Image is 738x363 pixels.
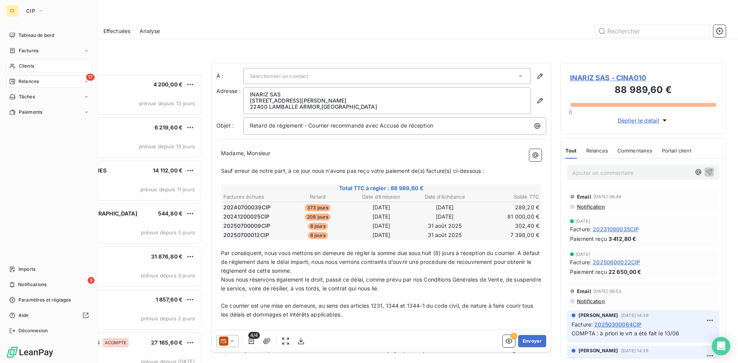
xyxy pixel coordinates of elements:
span: Relances [586,148,608,154]
span: Email [577,288,591,294]
span: Total TTC à régler : 88 989,60 € [222,184,540,192]
th: Date d’émission [350,193,412,201]
div: CI [6,5,18,17]
input: Rechercher [595,25,710,37]
span: Paiements [19,109,42,116]
span: COMPTA : à priori le vrt a été fait le 13/06 [572,330,680,336]
td: 302,40 € [477,222,540,230]
span: Tableau de bord [18,32,54,39]
span: [PERSON_NAME] [578,312,618,319]
span: Paramètres et réglages [18,297,71,303]
span: INARIZ SAS - CINA010 [570,73,716,83]
span: 0 [569,109,572,115]
td: 7 398,00 € [477,231,540,239]
span: Email [577,194,591,200]
th: Factures échues [223,193,286,201]
span: [DATE] [575,219,590,224]
button: Envoyer [518,335,546,347]
span: Sélectionner un contact [250,73,308,79]
span: prévue depuis 3 jours [141,272,195,278]
span: 8 jours [308,223,328,230]
span: 22 650,00 € [608,268,642,276]
span: 20241200025CIP [223,213,269,220]
span: Analyse [140,27,160,35]
span: Par conséquent, nous vous mettons en demeure de régler la somme due sous huit (8) jours à récepti... [221,250,541,274]
th: Date d’échéance [414,193,476,201]
span: Ce courrier est une mise en demeure, au sens des articles 1231, 1344 et 1344-1 du code civil, de ... [221,302,535,318]
span: 20240700039CIP [223,204,271,211]
span: Nous nous réservons également le droit, passé ce délai, comme prévu par nos Conditions Générales ... [221,276,543,292]
span: 20250700012CIP [223,231,269,239]
span: 1 857,60 € [156,296,183,303]
span: Sauf erreur de notre part, à ce jour nous n’avons pas reçu votre paiement de(s) facture(s) ci-des... [221,167,484,174]
span: Notifications [18,281,47,288]
td: [DATE] [350,212,412,221]
td: [DATE] [350,203,412,212]
span: Tout [565,148,577,154]
span: Tâches [19,93,35,100]
span: [PERSON_NAME] [578,347,618,354]
span: Notification [576,204,605,210]
span: [DATE] [575,252,590,257]
span: Adresse : [216,88,241,94]
span: Notification [576,298,605,304]
span: 544,80 € [158,210,183,217]
span: Factures [19,47,38,54]
th: Retard [286,193,349,201]
div: Open Intercom Messenger [712,337,730,355]
p: INARIZ SAS [250,91,524,98]
span: Madame, Monsieur [221,150,270,156]
a: Aide [6,309,92,322]
span: 3 [88,277,95,284]
span: 8 jours [308,232,328,239]
span: prévue depuis 11 jours [140,186,195,192]
span: Déconnexion [18,327,48,334]
td: 31 août 2025 [414,222,476,230]
span: Effectuées [103,27,131,35]
span: 31 876,80 € [151,253,183,260]
span: [DATE] 08:49 [593,194,622,199]
span: 20250600022CIP [593,258,640,266]
span: 17 [86,74,95,81]
span: Imports [18,266,35,273]
span: Facture : [572,320,593,328]
span: ACOMPTE [105,340,126,345]
div: grid [37,75,202,363]
label: À : [216,72,243,80]
span: prévue depuis 13 jours [139,100,195,106]
span: prévue depuis 13 jours [139,143,195,149]
td: 289,20 € [477,203,540,212]
h3: 88 989,60 € [570,83,716,98]
td: 31 août 2025 [414,231,476,239]
span: Facture : [570,225,591,233]
span: 20250700009CIP [223,222,270,230]
span: Facture : [570,258,591,266]
span: Aide [18,312,29,319]
span: 20250300064CIP [594,320,642,328]
span: 14 112,00 € [153,167,183,174]
button: Déplier le détail [615,116,671,125]
span: 4/4 [248,332,260,339]
span: prévue depuis 3 jours [141,229,195,235]
span: prévue depuis 2 jours [141,315,195,322]
span: 6 219,60 € [155,124,183,131]
th: Solde TTC [477,193,540,201]
span: 373 jours [305,204,331,211]
span: Objet : [216,122,234,129]
span: 208 jours [305,214,331,220]
span: Retard de règlement - Courrier recommandé avec Accusé de réception [250,122,433,129]
td: [DATE] [350,222,412,230]
td: [DATE] [414,212,476,221]
span: 4 200,00 € [153,81,183,88]
span: Paiement reçu [570,268,607,276]
span: Commentaires [617,148,653,154]
span: [DATE] 08:53 [593,289,622,293]
span: [DATE] 14:39 [621,313,648,318]
td: [DATE] [350,231,412,239]
img: Logo LeanPay [6,346,54,358]
p: [STREET_ADDRESS][PERSON_NAME] [250,98,524,104]
span: Nous vous rappelons que tout retard entraîne l’application de plein droit : [221,329,409,335]
td: [DATE] [414,203,476,212]
span: [DATE] 14:39 [621,348,648,353]
span: 3 412,80 € [608,235,637,243]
